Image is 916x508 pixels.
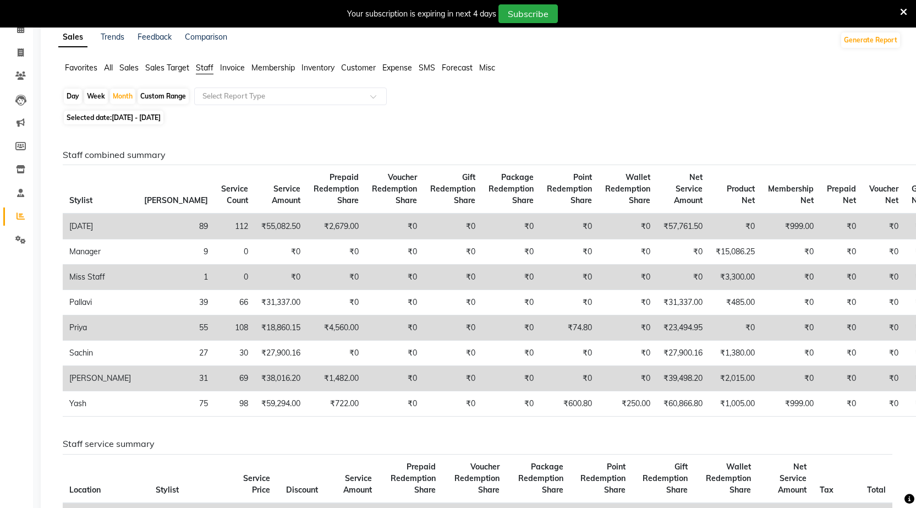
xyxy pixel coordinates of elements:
[867,485,886,495] span: Total
[820,239,863,265] td: ₹0
[382,63,412,73] span: Expense
[482,290,540,315] td: ₹0
[307,391,365,417] td: ₹722.00
[255,341,307,366] td: ₹27,900.16
[820,341,863,366] td: ₹0
[424,265,482,290] td: ₹0
[709,315,761,341] td: ₹0
[196,63,213,73] span: Staff
[365,239,424,265] td: ₹0
[841,32,900,48] button: Generate Report
[761,214,820,239] td: ₹999.00
[307,341,365,366] td: ₹0
[768,184,814,205] span: Membership Net
[643,462,688,495] span: Gift Redemption Share
[820,290,863,315] td: ₹0
[63,150,892,160] h6: Staff combined summary
[365,341,424,366] td: ₹0
[709,341,761,366] td: ₹1,380.00
[307,265,365,290] td: ₹0
[63,341,138,366] td: Sachin
[820,485,833,495] span: Tax
[220,63,245,73] span: Invoice
[599,290,657,315] td: ₹0
[255,290,307,315] td: ₹31,337.00
[391,462,436,495] span: Prepaid Redemption Share
[599,341,657,366] td: ₹0
[599,265,657,290] td: ₹0
[424,391,482,417] td: ₹0
[482,391,540,417] td: ₹0
[255,315,307,341] td: ₹18,860.15
[365,265,424,290] td: ₹0
[599,315,657,341] td: ₹0
[215,391,255,417] td: 98
[820,265,863,290] td: ₹0
[307,315,365,341] td: ₹4,560.00
[110,89,135,104] div: Month
[820,315,863,341] td: ₹0
[863,366,905,391] td: ₹0
[215,366,255,391] td: 69
[657,239,709,265] td: ₹0
[706,462,751,495] span: Wallet Redemption Share
[365,315,424,341] td: ₹0
[63,214,138,239] td: [DATE]
[657,265,709,290] td: ₹0
[761,290,820,315] td: ₹0
[540,366,599,391] td: ₹0
[820,391,863,417] td: ₹0
[58,28,87,47] a: Sales
[709,214,761,239] td: ₹0
[827,184,856,205] span: Prepaid Net
[657,391,709,417] td: ₹60,866.80
[863,265,905,290] td: ₹0
[442,63,473,73] span: Forecast
[138,239,215,265] td: 9
[518,462,563,495] span: Package Redemption Share
[63,391,138,417] td: Yash
[64,111,163,124] span: Selected date:
[138,32,172,42] a: Feedback
[138,290,215,315] td: 39
[272,184,300,205] span: Service Amount
[215,265,255,290] td: 0
[454,462,500,495] span: Voucher Redemption Share
[138,341,215,366] td: 27
[63,315,138,341] td: Priya
[599,391,657,417] td: ₹250.00
[286,485,318,495] span: Discount
[215,214,255,239] td: 112
[156,485,179,495] span: Stylist
[863,214,905,239] td: ₹0
[482,366,540,391] td: ₹0
[580,462,626,495] span: Point Redemption Share
[372,172,417,205] span: Voucher Redemption Share
[482,239,540,265] td: ₹0
[255,366,307,391] td: ₹38,016.20
[540,239,599,265] td: ₹0
[255,265,307,290] td: ₹0
[657,366,709,391] td: ₹39,498.20
[215,239,255,265] td: 0
[138,214,215,239] td: 89
[540,290,599,315] td: ₹0
[482,214,540,239] td: ₹0
[251,63,295,73] span: Membership
[540,214,599,239] td: ₹0
[63,439,892,449] h6: Staff service summary
[489,172,534,205] span: Package Redemption Share
[599,239,657,265] td: ₹0
[341,63,376,73] span: Customer
[674,172,703,205] span: Net Service Amount
[84,89,108,104] div: Week
[307,366,365,391] td: ₹1,482.00
[119,63,139,73] span: Sales
[820,214,863,239] td: ₹0
[498,4,558,23] button: Subscribe
[144,195,208,205] span: [PERSON_NAME]
[301,63,334,73] span: Inventory
[138,89,189,104] div: Custom Range
[365,290,424,315] td: ₹0
[479,63,495,73] span: Misc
